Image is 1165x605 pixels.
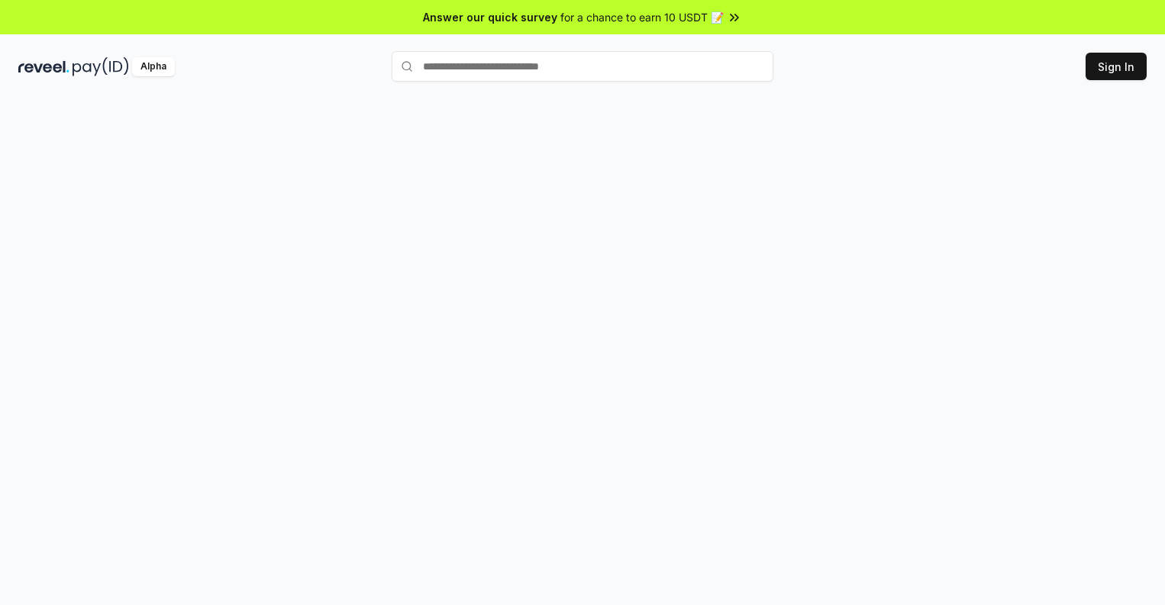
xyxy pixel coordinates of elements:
[560,9,724,25] span: for a chance to earn 10 USDT 📝
[73,57,129,76] img: pay_id
[18,57,69,76] img: reveel_dark
[132,57,175,76] div: Alpha
[1086,53,1147,80] button: Sign In
[423,9,557,25] span: Answer our quick survey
